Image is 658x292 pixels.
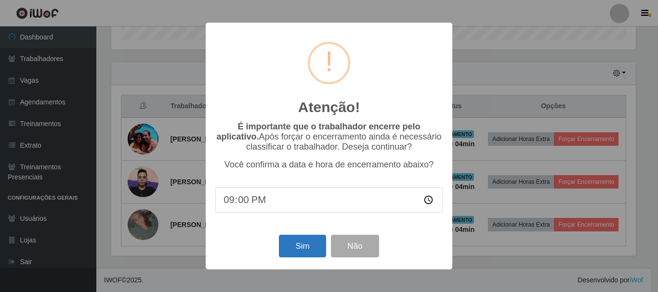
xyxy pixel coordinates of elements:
[298,99,360,116] h2: Atenção!
[279,235,326,257] button: Sim
[215,122,443,152] p: Após forçar o encerramento ainda é necessário classificar o trabalhador. Deseja continuar?
[216,122,420,141] b: É importante que o trabalhador encerre pelo aplicativo.
[215,160,443,170] p: Você confirma a data e hora de encerramento abaixo?
[331,235,379,257] button: Não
